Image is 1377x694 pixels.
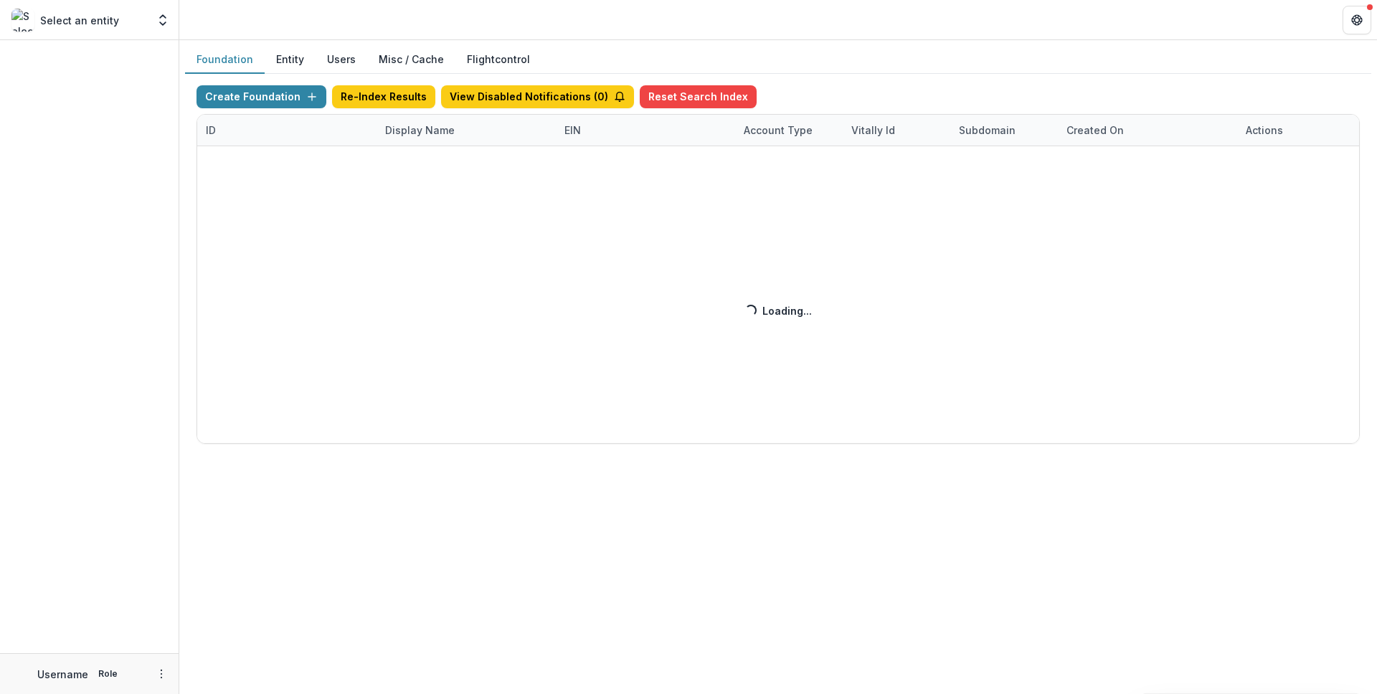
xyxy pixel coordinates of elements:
button: More [153,665,170,683]
img: Select an entity [11,9,34,32]
button: Get Help [1343,6,1371,34]
button: Misc / Cache [367,46,455,74]
a: Flightcontrol [467,52,530,67]
button: Foundation [185,46,265,74]
p: Username [37,667,88,682]
button: Open entity switcher [153,6,173,34]
button: Users [316,46,367,74]
p: Select an entity [40,13,119,28]
p: Role [94,667,122,680]
button: Entity [265,46,316,74]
